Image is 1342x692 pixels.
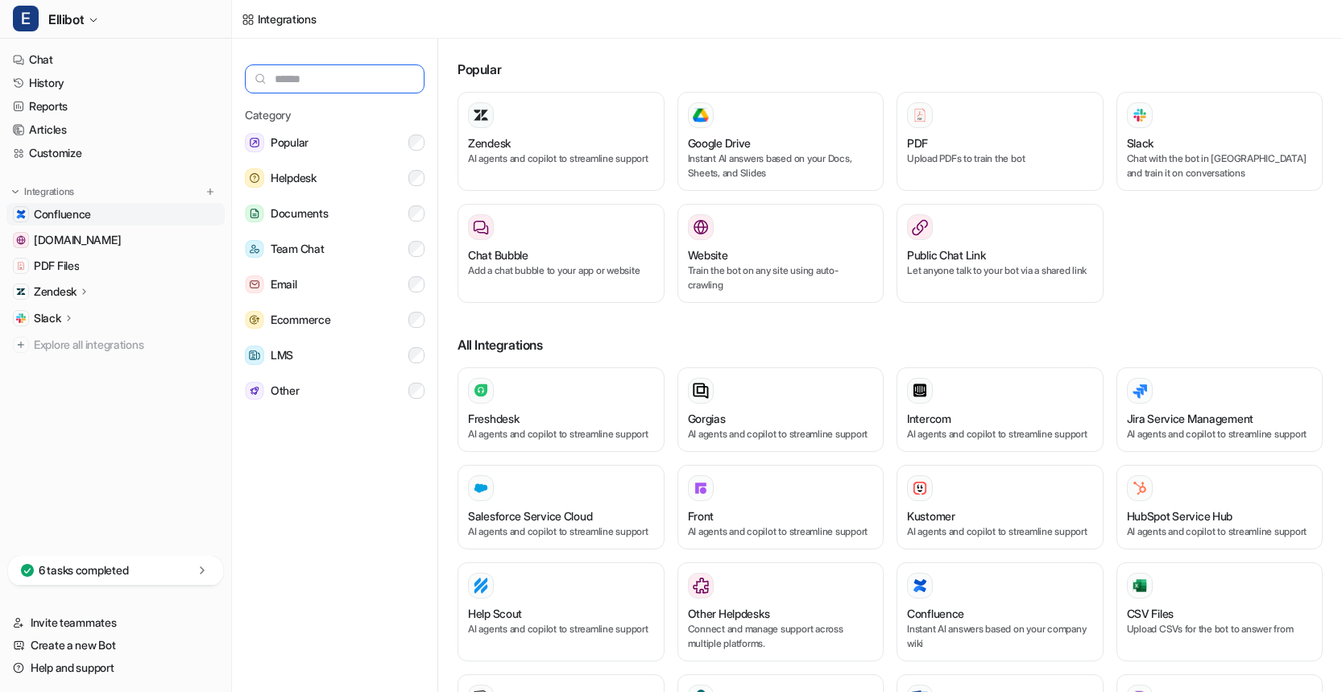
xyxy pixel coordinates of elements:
button: PopularPopular [245,126,425,159]
h3: Intercom [907,410,951,427]
p: AI agents and copilot to streamline support [468,622,654,636]
span: Ecommerce [271,310,330,329]
button: HubSpot Service HubHubSpot Service HubAI agents and copilot to streamline support [1116,465,1323,549]
img: Helpdesk [245,168,264,188]
span: Popular [271,133,309,152]
h3: Jira Service Management [1127,410,1254,427]
button: Chat BubbleAdd a chat bubble to your app or website [458,204,665,303]
h3: Salesforce Service Cloud [468,508,592,524]
p: AI agents and copilot to streamline support [468,151,654,166]
span: Team Chat [271,239,324,259]
button: GorgiasAI agents and copilot to streamline support [677,367,884,452]
p: AI agents and copilot to streamline support [688,524,874,539]
button: Other HelpdesksOther HelpdesksConnect and manage support across multiple platforms. [677,562,884,661]
img: LMS [245,346,264,365]
div: Integrations [258,10,317,27]
h3: PDF [907,135,928,151]
button: KustomerKustomerAI agents and copilot to streamline support [897,465,1104,549]
p: AI agents and copilot to streamline support [688,427,874,441]
h3: Other Helpdesks [688,605,770,622]
p: AI agents and copilot to streamline support [1127,427,1313,441]
img: docs.codat.io [16,235,26,245]
p: Train the bot on any site using auto-crawling [688,263,874,292]
h3: Google Drive [688,135,752,151]
span: Documents [271,204,328,223]
button: ZendeskAI agents and copilot to streamline support [458,92,665,191]
img: Team Chat [245,240,264,259]
p: AI agents and copilot to streamline support [1127,524,1313,539]
p: AI agents and copilot to streamline support [468,427,654,441]
h3: Popular [458,60,1323,79]
span: Other [271,381,300,400]
h3: Public Chat Link [907,247,986,263]
span: E [13,6,39,31]
img: Other [245,382,264,400]
img: Popular [245,133,264,152]
button: SlackSlackChat with the bot in [GEOGRAPHIC_DATA] and train it on conversations [1116,92,1323,191]
a: Help and support [6,657,225,679]
button: Salesforce Service Cloud Salesforce Service CloudAI agents and copilot to streamline support [458,465,665,549]
h3: Freshdesk [468,410,519,427]
p: Connect and manage support across multiple platforms. [688,622,874,651]
a: History [6,72,225,94]
button: Google DriveGoogle DriveInstant AI answers based on your Docs, Sheets, and Slides [677,92,884,191]
p: AI agents and copilot to streamline support [468,524,654,539]
img: Other Helpdesks [693,578,709,594]
a: Explore all integrations [6,334,225,356]
img: PDF Files [16,261,26,271]
img: explore all integrations [13,337,29,353]
img: Help Scout [473,578,489,594]
button: WebsiteWebsiteTrain the bot on any site using auto-crawling [677,204,884,303]
p: Slack [34,310,61,326]
img: Front [693,480,709,496]
img: CSV Files [1132,578,1148,594]
button: Integrations [6,184,79,200]
img: expand menu [10,186,21,197]
img: Kustomer [912,480,928,496]
img: Website [693,219,709,235]
span: Email [271,275,297,294]
p: Upload PDFs to train the bot [907,151,1093,166]
img: Google Drive [693,108,709,122]
button: OtherOther [245,375,425,407]
a: ConfluenceConfluence [6,203,225,226]
button: FrontFrontAI agents and copilot to streamline support [677,465,884,549]
p: Zendesk [34,284,77,300]
a: Customize [6,142,225,164]
a: Integrations [242,10,317,27]
img: Documents [245,205,264,223]
button: ConfluenceConfluenceInstant AI answers based on your company wiki [897,562,1104,661]
h5: Category [245,106,425,123]
h3: Help Scout [468,605,522,622]
a: Chat [6,48,225,71]
p: Chat with the bot in [GEOGRAPHIC_DATA] and train it on conversations [1127,151,1313,180]
img: Confluence [16,209,26,219]
span: Explore all integrations [34,332,218,358]
span: Confluence [34,206,91,222]
a: Reports [6,95,225,118]
p: Instant AI answers based on your company wiki [907,622,1093,651]
button: Help ScoutHelp ScoutAI agents and copilot to streamline support [458,562,665,661]
h3: All Integrations [458,335,1323,354]
img: Confluence [912,578,928,594]
p: AI agents and copilot to streamline support [907,427,1093,441]
img: Zendesk [16,287,26,296]
h3: CSV Files [1127,605,1174,622]
button: HelpdeskHelpdesk [245,162,425,194]
button: EcommerceEcommerce [245,304,425,336]
button: PDFPDFUpload PDFs to train the bot [897,92,1104,191]
img: Email [245,276,264,294]
img: Slack [16,313,26,323]
a: Articles [6,118,225,141]
button: DocumentsDocuments [245,197,425,230]
p: Instant AI answers based on your Docs, Sheets, and Slides [688,151,874,180]
button: Public Chat LinkLet anyone talk to your bot via a shared link [897,204,1104,303]
span: Helpdesk [271,168,317,188]
button: EmailEmail [245,268,425,300]
span: Ellibot [48,8,84,31]
button: Team ChatTeam Chat [245,233,425,265]
p: Add a chat bubble to your app or website [468,263,654,278]
button: Jira Service ManagementAI agents and copilot to streamline support [1116,367,1323,452]
h3: Website [688,247,728,263]
button: LMSLMS [245,339,425,371]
